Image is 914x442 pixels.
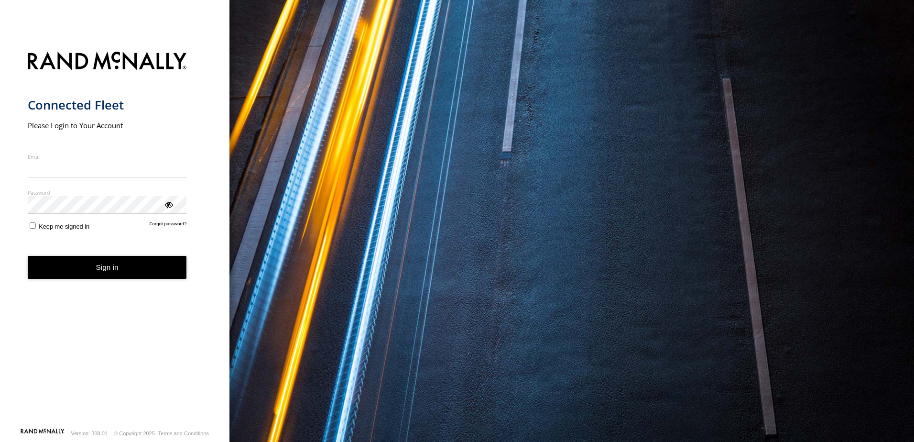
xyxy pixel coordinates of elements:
[28,153,187,160] label: Email
[71,431,108,436] div: Version: 308.01
[114,431,209,436] div: © Copyright 2025 -
[28,189,187,196] label: Password
[30,222,36,229] input: Keep me signed in
[28,121,187,130] h2: Please Login to Your Account
[163,199,173,209] div: ViewPassword
[39,223,89,230] span: Keep me signed in
[28,50,187,74] img: Rand McNally
[21,429,65,438] a: Visit our Website
[28,256,187,279] button: Sign in
[28,97,187,113] h1: Connected Fleet
[28,46,202,428] form: main
[150,221,187,230] a: Forgot password?
[158,431,209,436] a: Terms and Conditions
